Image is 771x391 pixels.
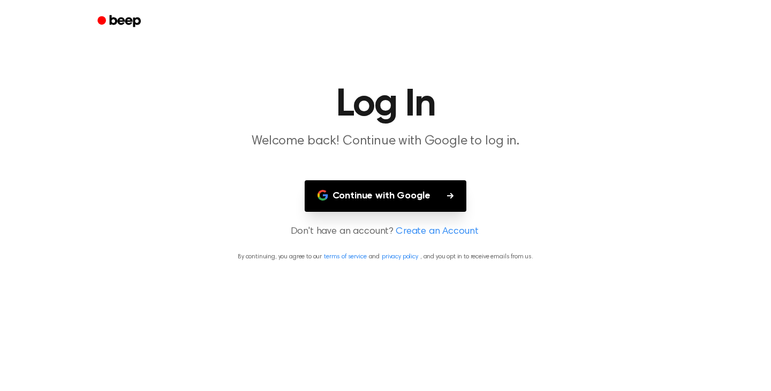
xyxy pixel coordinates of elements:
[13,252,758,262] p: By continuing, you agree to our and , and you opt in to receive emails from us.
[305,180,467,212] button: Continue with Google
[324,254,366,260] a: terms of service
[13,225,758,239] p: Don't have an account?
[111,86,660,124] h1: Log In
[90,11,150,32] a: Beep
[180,133,591,150] p: Welcome back! Continue with Google to log in.
[396,225,478,239] a: Create an Account
[382,254,418,260] a: privacy policy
